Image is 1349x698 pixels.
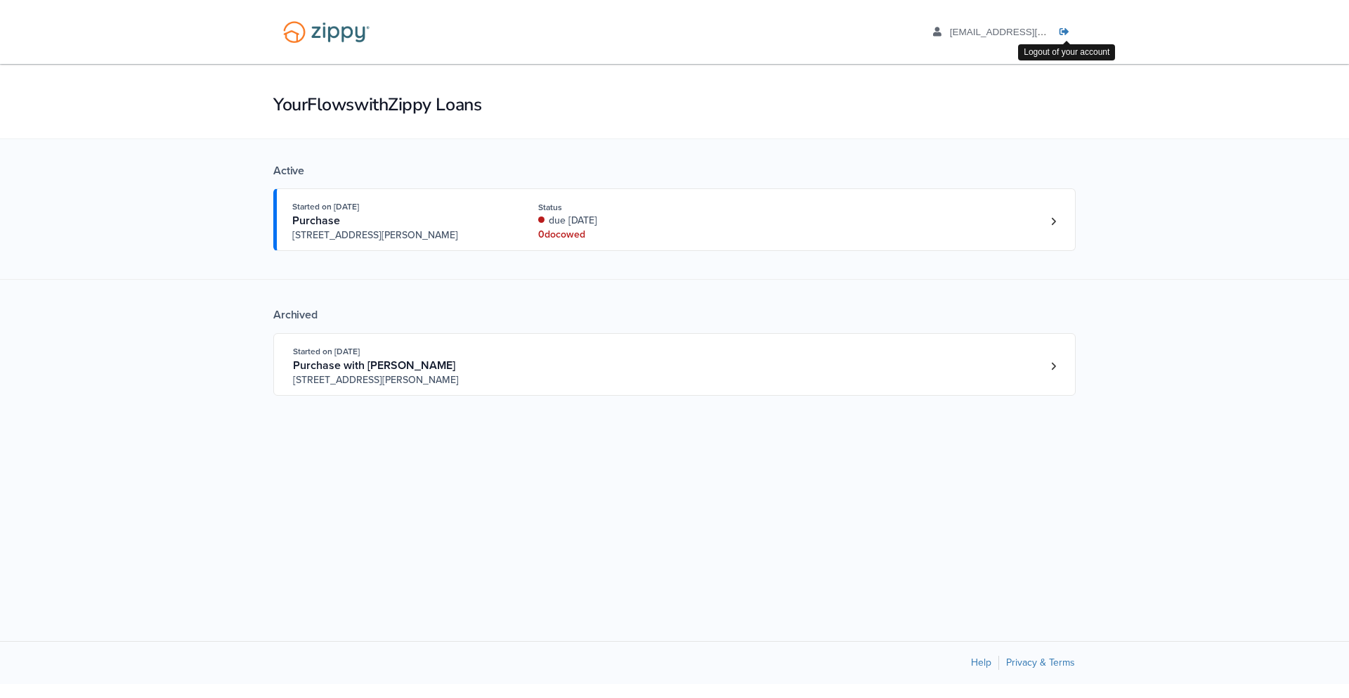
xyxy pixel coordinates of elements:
div: Status [538,201,726,214]
a: Log out [1060,27,1075,41]
div: Logout of your account [1018,44,1115,60]
span: [STREET_ADDRESS][PERSON_NAME] [292,228,507,243]
h1: Your Flows with Zippy Loans [273,93,1076,117]
span: alexandervazquez1030@gmail.com [950,27,1111,37]
div: Active [273,164,1076,178]
a: Loan number 4262877 [1043,356,1064,377]
a: Privacy & Terms [1006,657,1075,668]
span: Purchase [292,214,340,228]
span: [STREET_ADDRESS][PERSON_NAME] [293,373,507,387]
a: edit profile [933,27,1111,41]
a: Open loan 4263773 [273,188,1076,251]
div: 0 doc owed [538,228,726,242]
a: Loan number 4263773 [1043,211,1064,232]
span: Started on [DATE] [293,347,360,356]
div: due [DATE] [538,214,726,228]
img: Logo [274,14,379,50]
a: Help [971,657,991,668]
span: Started on [DATE] [292,202,359,212]
span: Purchase with [PERSON_NAME] [293,358,455,373]
a: Open loan 4262877 [273,333,1076,396]
div: Archived [273,308,1076,322]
